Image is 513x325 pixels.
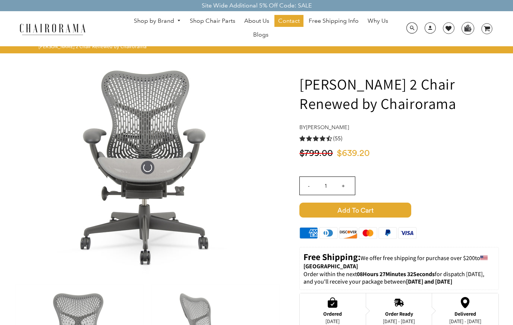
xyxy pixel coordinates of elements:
[303,251,495,271] p: to
[449,311,481,317] div: Delivered
[303,271,495,286] p: Order within the next for dispatch [DATE], and you'll receive your package between
[462,22,473,34] img: WhatsApp_Image_2024-07-12_at_16.23.01.webp
[323,318,342,324] div: [DATE]
[36,163,259,171] a: Herman Miller Mirra 2 Chair Renewed by Chairorama - chairorama
[383,318,415,324] div: [DATE] - [DATE]
[299,149,333,158] span: $799.00
[303,262,358,270] strong: [GEOGRAPHIC_DATA]
[364,15,392,27] a: Why Us
[299,134,499,142] a: 4.5 rating (55 votes)
[334,177,352,195] input: +
[406,278,452,285] strong: [DATE] and [DATE]
[383,311,415,317] div: Order Ready
[305,15,362,27] a: Free Shipping Info
[303,251,361,263] strong: Free Shipping:
[244,17,269,25] span: About Us
[333,135,343,143] span: (55)
[299,74,499,113] h1: [PERSON_NAME] 2 Chair Renewed by Chairorama
[306,124,349,131] a: [PERSON_NAME]
[122,15,400,43] nav: DesktopNavigation
[249,29,272,41] a: Blogs
[357,270,435,278] span: 08Hours 27Minutes 32Seconds
[299,203,499,218] button: Add to Cart
[368,17,388,25] span: Why Us
[299,203,411,218] span: Add to Cart
[15,22,90,35] img: chairorama
[299,124,499,131] h4: by
[278,17,300,25] span: Contact
[274,15,303,27] a: Contact
[190,17,235,25] span: Shop Chair Parts
[36,56,259,279] img: Herman Miller Mirra 2 Chair Renewed by Chairorama - chairorama
[309,17,359,25] span: Free Shipping Info
[337,149,370,158] span: $639.20
[130,15,185,27] a: Shop by Brand
[300,177,318,195] input: -
[253,31,268,39] span: Blogs
[240,15,273,27] a: About Us
[186,15,239,27] a: Shop Chair Parts
[361,254,475,262] span: We offer free shipping for purchase over $200
[323,311,342,317] div: Ordered
[449,318,481,324] div: [DATE] - [DATE]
